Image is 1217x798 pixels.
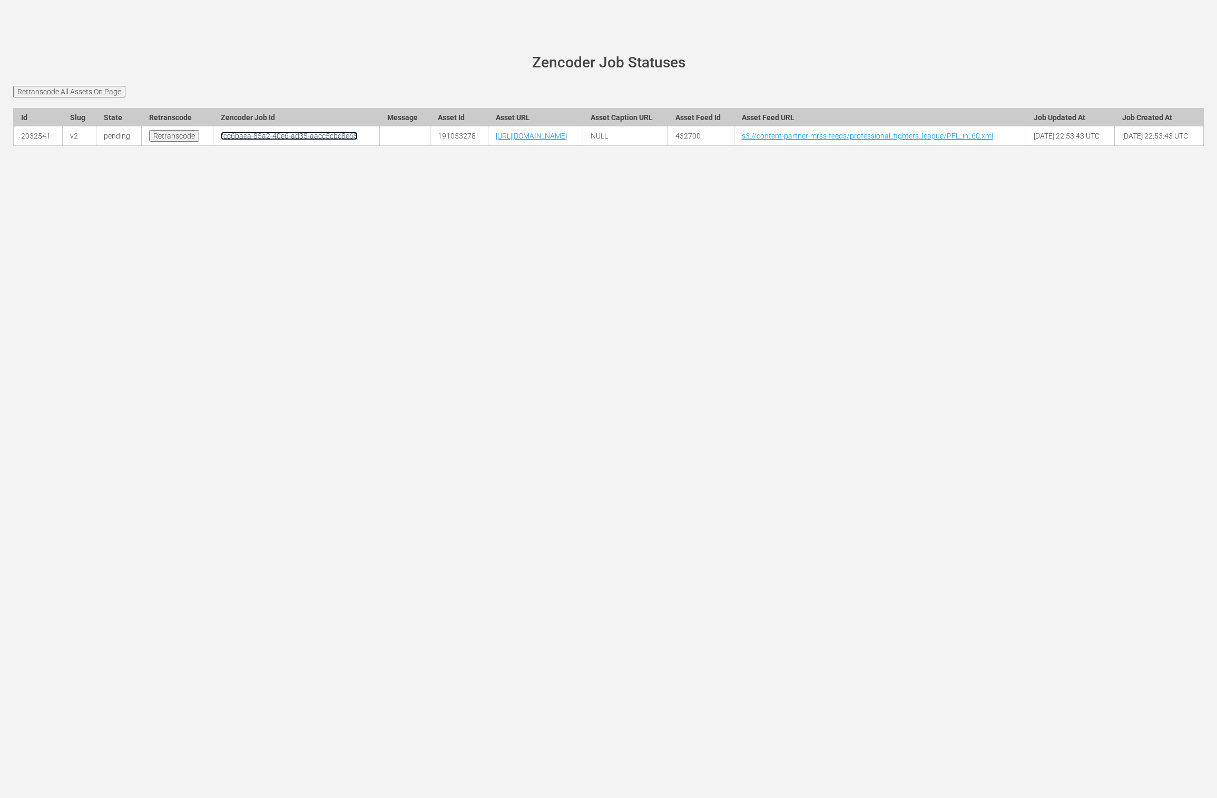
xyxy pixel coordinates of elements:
th: Job Created At [1115,108,1204,126]
th: Slug [63,108,96,126]
td: NULL [583,126,668,146]
td: 191053278 [430,126,488,146]
th: Asset Id [430,108,488,126]
input: Retranscode All Assets On Page [13,86,125,97]
a: s3://content-partner-mrss-feeds/professional_fighters_league/PFL_in_60.xml [742,132,993,140]
h1: Zencoder Job Statuses [28,55,1189,71]
a: [URL][DOMAIN_NAME] [496,132,567,140]
th: State [96,108,142,126]
td: [DATE] 22:53:43 UTC [1115,126,1204,146]
th: Asset Feed Id [668,108,734,126]
td: 432700 [668,126,734,146]
td: v2 [63,126,96,146]
th: Asset URL [488,108,583,126]
th: Retranscode [142,108,213,126]
th: Message [380,108,430,126]
th: Zencoder Job Id [213,108,379,126]
th: Id [14,108,63,126]
a: fcc6baea-85a2-40e6-ad35-aacc5cbc8e65 [221,132,358,140]
td: pending [96,126,142,146]
th: Asset Caption URL [583,108,668,126]
td: [DATE] 22:53:43 UTC [1026,126,1115,146]
input: Retranscode [149,130,199,142]
th: Asset Feed URL [734,108,1026,126]
th: Job Updated At [1026,108,1115,126]
td: 2032541 [14,126,63,146]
